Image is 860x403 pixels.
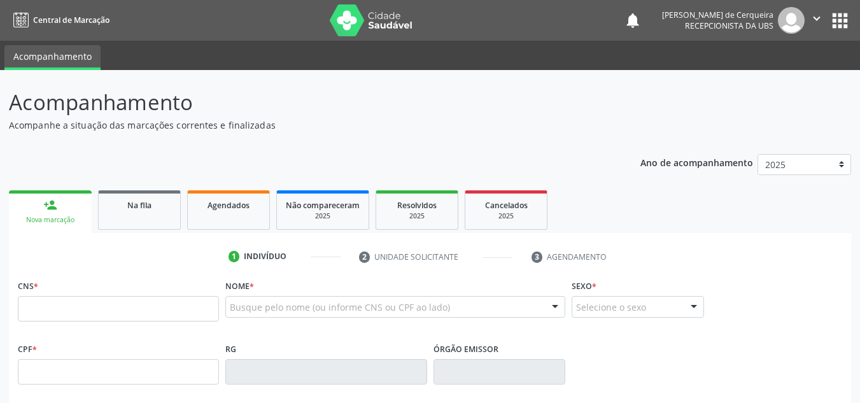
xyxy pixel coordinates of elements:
span: Na fila [127,200,152,211]
a: Central de Marcação [9,10,109,31]
span: Resolvidos [397,200,437,211]
div: 2025 [286,211,360,221]
span: Central de Marcação [33,15,109,25]
p: Acompanhamento [9,87,598,118]
span: Cancelados [485,200,528,211]
div: 1 [229,251,240,262]
div: 2025 [474,211,538,221]
button: apps [829,10,851,32]
div: 2025 [385,211,449,221]
div: Nova marcação [18,215,83,225]
label: CNS [18,276,38,296]
span: Não compareceram [286,200,360,211]
label: Sexo [572,276,596,296]
label: Nome [225,276,254,296]
i:  [810,11,824,25]
label: RG [225,339,236,359]
div: person_add [43,198,57,212]
label: Órgão emissor [434,339,498,359]
button: notifications [624,11,642,29]
a: Acompanhamento [4,45,101,70]
div: [PERSON_NAME] de Cerqueira [662,10,773,20]
span: Busque pelo nome (ou informe CNS ou CPF ao lado) [230,300,450,314]
img: img [778,7,805,34]
label: CPF [18,339,37,359]
span: Selecione o sexo [576,300,646,314]
div: Indivíduo [244,251,286,262]
span: Recepcionista da UBS [685,20,773,31]
span: Agendados [208,200,250,211]
button:  [805,7,829,34]
p: Ano de acompanhamento [640,154,753,170]
p: Acompanhe a situação das marcações correntes e finalizadas [9,118,598,132]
